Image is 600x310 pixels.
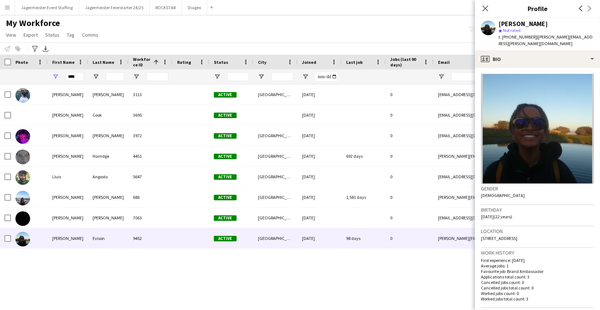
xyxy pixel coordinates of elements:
[21,30,41,40] a: Export
[48,146,88,166] div: [PERSON_NAME]
[52,59,75,65] span: First Name
[93,73,99,80] button: Open Filter Menu
[214,154,237,159] span: Active
[6,18,60,29] span: My Workforce
[315,72,337,81] input: Joined Filter Input
[129,125,173,146] div: 3972
[15,59,28,65] span: Photo
[298,146,342,166] div: [DATE]
[434,167,581,187] div: [EMAIL_ADDRESS][DOMAIN_NAME]
[481,258,594,263] p: First experience: [DATE]
[475,4,600,13] h3: Profile
[88,167,129,187] div: Angosto
[386,146,434,166] div: 0
[146,72,168,81] input: Workforce ID Filter Input
[129,228,173,248] div: 9452
[481,74,594,184] img: Crew avatar or photo
[129,208,173,228] div: 7063
[434,228,581,248] div: [PERSON_NAME][EMAIL_ADDRESS][PERSON_NAME][DOMAIN_NAME]
[298,167,342,187] div: [DATE]
[481,285,594,291] p: Cancelled jobs total count: 0
[434,187,581,207] div: [PERSON_NAME][EMAIL_ADDRESS][DOMAIN_NAME]
[41,44,50,53] app-action-btn: Export XLSX
[6,32,16,38] span: View
[48,84,88,105] div: [PERSON_NAME]
[499,34,593,46] span: | [PERSON_NAME][EMAIL_ADDRESS][PERSON_NAME][DOMAIN_NAME]
[79,0,150,15] button: Jägermeister Feierstarter 24/25
[342,187,386,207] div: 1,581 days
[271,72,293,81] input: City Filter Input
[106,72,124,81] input: Last Name Filter Input
[48,105,88,125] div: [PERSON_NAME]
[298,84,342,105] div: [DATE]
[15,88,30,103] img: Luis Vasconcelos
[434,125,581,146] div: [EMAIL_ADDRESS][DOMAIN_NAME]
[48,125,88,146] div: [PERSON_NAME]
[214,195,237,200] span: Active
[438,73,445,80] button: Open Filter Menu
[451,72,576,81] input: Email Filter Input
[254,146,298,166] div: [GEOGRAPHIC_DATA]
[214,92,237,98] span: Active
[15,150,30,164] img: Luis Harridge
[298,105,342,125] div: [DATE]
[79,30,101,40] a: Comms
[481,214,512,219] span: [DATE] (22 years)
[386,84,434,105] div: 0
[298,125,342,146] div: [DATE]
[386,187,434,207] div: 0
[15,232,30,247] img: Luisi Evison
[214,133,237,139] span: Active
[481,228,594,234] h3: Location
[177,59,191,65] span: Rating
[88,125,129,146] div: [PERSON_NAME]
[386,228,434,248] div: 0
[214,73,220,80] button: Open Filter Menu
[499,34,537,40] span: t. [PHONE_NUMBER]
[65,72,84,81] input: First Name Filter Input
[481,291,594,296] p: Worked jobs count: 0
[481,263,594,269] p: Average jobs: 1
[88,84,129,105] div: [PERSON_NAME]
[254,84,298,105] div: [GEOGRAPHIC_DATA]
[481,296,594,302] p: Worked jobs total count: 3
[15,170,30,185] img: Lluis Angosto
[129,187,173,207] div: 686
[82,32,98,38] span: Comms
[88,105,129,125] div: Cook
[150,0,182,15] button: ROCKSTAR
[48,187,88,207] div: [PERSON_NAME]
[434,146,581,166] div: [PERSON_NAME][EMAIL_ADDRESS][PERSON_NAME][DOMAIN_NAME]
[129,146,173,166] div: 4451
[24,32,38,38] span: Export
[15,211,30,226] img: Luis Wilkinson
[503,28,521,33] span: Not rated
[214,59,228,65] span: Status
[88,228,129,248] div: Evison
[346,59,363,65] span: Last job
[481,269,594,274] p: Favourite job: Brand Ambassador
[438,59,450,65] span: Email
[254,208,298,228] div: [GEOGRAPHIC_DATA]
[434,84,581,105] div: [EMAIL_ADDRESS][DOMAIN_NAME]
[258,59,266,65] span: City
[227,72,249,81] input: Status Filter Input
[129,84,173,105] div: 3113
[481,280,594,285] p: Cancelled jobs count: 0
[302,73,309,80] button: Open Filter Menu
[481,236,517,241] span: [STREET_ADDRESS]
[342,146,386,166] div: 692 days
[45,32,60,38] span: Status
[133,73,140,80] button: Open Filter Menu
[48,208,88,228] div: [PERSON_NAME]
[129,105,173,125] div: 3695
[64,30,78,40] a: Tag
[386,125,434,146] div: 0
[481,274,594,280] p: Applications total count: 3
[258,73,265,80] button: Open Filter Menu
[42,30,62,40] a: Status
[133,56,151,68] span: Workforce ID
[129,167,173,187] div: 5647
[88,208,129,228] div: [PERSON_NAME]
[214,174,237,180] span: Active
